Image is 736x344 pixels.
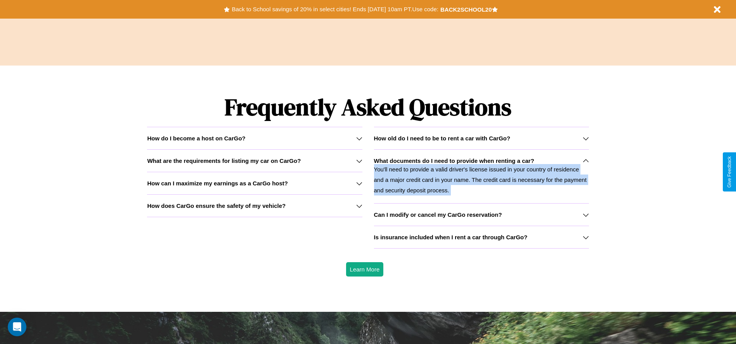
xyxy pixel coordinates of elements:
[374,157,534,164] h3: What documents do I need to provide when renting a car?
[374,164,589,195] p: You'll need to provide a valid driver's license issued in your country of residence and a major c...
[727,156,732,188] div: Give Feedback
[346,262,384,277] button: Learn More
[8,318,26,336] div: Open Intercom Messenger
[147,87,589,127] h1: Frequently Asked Questions
[147,180,288,187] h3: How can I maximize my earnings as a CarGo host?
[374,211,502,218] h3: Can I modify or cancel my CarGo reservation?
[147,157,301,164] h3: What are the requirements for listing my car on CarGo?
[147,135,245,142] h3: How do I become a host on CarGo?
[374,135,511,142] h3: How old do I need to be to rent a car with CarGo?
[440,6,492,13] b: BACK2SCHOOL20
[147,202,286,209] h3: How does CarGo ensure the safety of my vehicle?
[230,4,440,15] button: Back to School savings of 20% in select cities! Ends [DATE] 10am PT.Use code:
[374,234,528,240] h3: Is insurance included when I rent a car through CarGo?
